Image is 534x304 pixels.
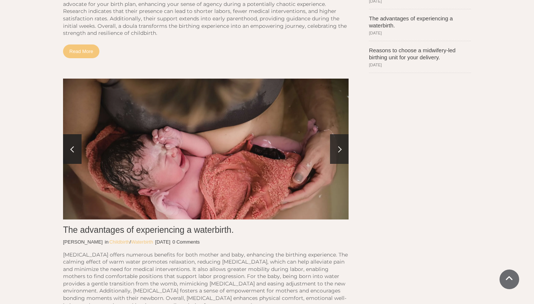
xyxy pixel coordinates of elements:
span: [DATE] [369,31,471,35]
a: Waterbirth [131,239,153,245]
span: 0 Comments [172,239,200,245]
span: / [105,239,153,245]
span: [DATE] [369,63,471,67]
a: Reasons to choose a midwifery-led birthing unit for your delivery. [369,47,471,61]
a: The advantages of experiencing a waterbirth. [63,225,234,235]
span: in [105,239,109,245]
a: Scroll To Top [500,270,519,289]
a: Read More [63,44,99,58]
p: [DATE] [155,239,170,245]
a: The advantages of experiencing a waterbirth. [63,79,349,219]
a: The advantages of experiencing a waterbirth. [369,15,471,29]
a: Childbirth [109,239,130,245]
a: [PERSON_NAME] [63,239,103,245]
